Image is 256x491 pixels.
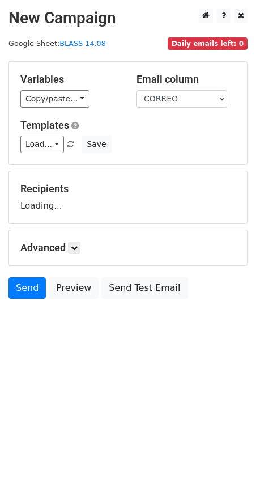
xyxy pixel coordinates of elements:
div: Loading... [20,183,236,212]
h5: Advanced [20,242,236,254]
span: Daily emails left: 0 [168,37,248,50]
h5: Email column [136,73,236,86]
a: BLASS 14.08 [59,39,106,48]
a: Daily emails left: 0 [168,39,248,48]
h2: New Campaign [8,9,248,28]
a: Load... [20,136,64,153]
a: Send Test Email [101,277,187,299]
h5: Recipients [20,183,236,195]
a: Templates [20,119,69,131]
button: Save [82,136,111,153]
a: Copy/paste... [20,90,89,108]
a: Send [8,277,46,299]
a: Preview [49,277,99,299]
h5: Variables [20,73,120,86]
small: Google Sheet: [8,39,106,48]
